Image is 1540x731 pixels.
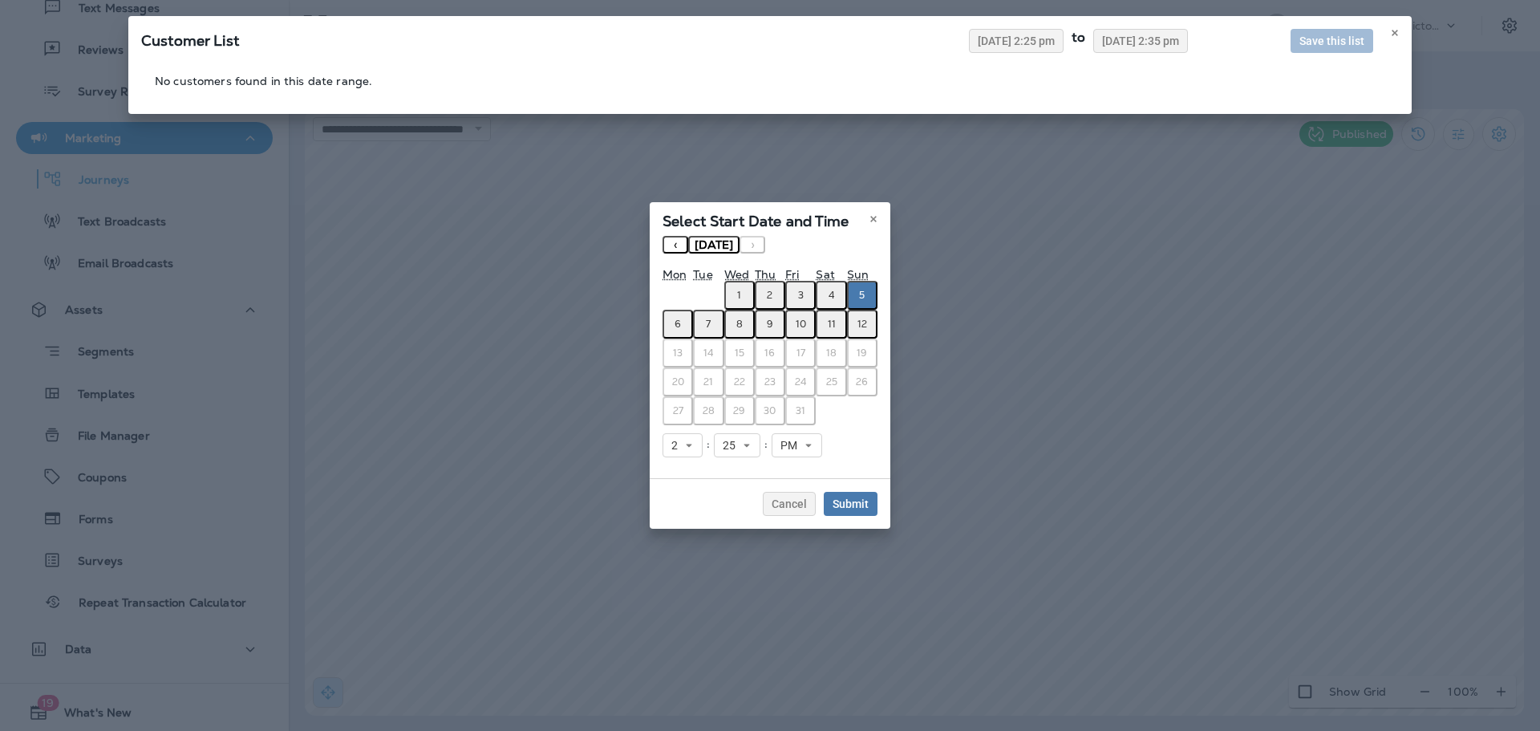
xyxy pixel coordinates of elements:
[703,376,713,388] abbr: October 21, 2025
[755,396,785,425] button: October 30, 2025
[780,439,804,453] span: PM
[816,339,846,368] button: October 18, 2025
[859,289,865,302] abbr: October 5, 2025
[724,267,749,282] abbr: Wednesday
[663,339,693,368] button: October 13, 2025
[663,267,687,282] abbr: Monday
[847,267,869,282] abbr: Sunday
[796,404,805,417] abbr: October 31, 2025
[688,236,740,254] button: [DATE]
[785,281,816,310] button: October 3, 2025
[772,433,822,457] button: PM
[785,396,816,425] button: October 31, 2025
[733,404,745,417] abbr: October 29, 2025
[755,281,785,310] button: October 2, 2025
[826,376,837,388] abbr: October 25, 2025
[724,339,755,368] button: October 15, 2025
[703,347,714,359] abbr: October 14, 2025
[816,310,846,339] button: October 11, 2025
[673,404,683,417] abbr: October 27, 2025
[724,310,755,339] button: October 8, 2025
[724,281,755,310] button: October 1, 2025
[847,281,877,310] button: October 5, 2025
[663,310,693,339] button: October 6, 2025
[856,376,868,388] abbr: October 26, 2025
[663,433,703,457] button: 2
[724,368,755,396] button: October 22, 2025
[723,439,742,453] span: 25
[816,281,846,310] button: October 4, 2025
[857,318,867,331] abbr: October 12, 2025
[767,289,772,302] abbr: October 2, 2025
[650,202,890,236] div: Select Start Date and Time
[695,238,733,252] span: [DATE]
[763,492,816,516] button: Cancel
[693,396,723,425] button: October 28, 2025
[816,368,846,396] button: October 25, 2025
[734,376,745,388] abbr: October 22, 2025
[798,289,804,302] abbr: October 3, 2025
[693,267,712,282] abbr: Tuesday
[795,376,807,388] abbr: October 24, 2025
[693,339,723,368] button: October 14, 2025
[755,267,776,282] abbr: Thursday
[706,318,711,331] abbr: October 7, 2025
[663,396,693,425] button: October 27, 2025
[671,439,684,453] span: 2
[755,310,785,339] button: October 9, 2025
[796,347,805,359] abbr: October 17, 2025
[714,433,760,457] button: 25
[847,310,877,339] button: October 12, 2025
[772,498,807,510] span: Cancel
[735,347,744,359] abbr: October 15, 2025
[663,236,688,254] button: ‹
[703,433,714,457] div: :
[703,404,715,417] abbr: October 28, 2025
[785,339,816,368] button: October 17, 2025
[796,318,806,331] abbr: October 10, 2025
[785,368,816,396] button: October 24, 2025
[824,492,877,516] button: Submit
[760,433,772,457] div: :
[693,310,723,339] button: October 7, 2025
[767,318,773,331] abbr: October 9, 2025
[847,368,877,396] button: October 26, 2025
[737,289,741,302] abbr: October 1, 2025
[764,404,776,417] abbr: October 30, 2025
[755,368,785,396] button: October 23, 2025
[764,347,775,359] abbr: October 16, 2025
[785,267,799,282] abbr: Friday
[857,347,867,359] abbr: October 19, 2025
[724,396,755,425] button: October 29, 2025
[663,368,693,396] button: October 20, 2025
[672,376,684,388] abbr: October 20, 2025
[736,318,743,331] abbr: October 8, 2025
[847,339,877,368] button: October 19, 2025
[675,318,681,331] abbr: October 6, 2025
[693,368,723,396] button: October 21, 2025
[829,289,835,302] abbr: October 4, 2025
[816,267,834,282] abbr: Saturday
[673,347,683,359] abbr: October 13, 2025
[764,376,776,388] abbr: October 23, 2025
[755,339,785,368] button: October 16, 2025
[785,310,816,339] button: October 10, 2025
[740,236,765,254] button: ›
[828,318,836,331] abbr: October 11, 2025
[826,347,837,359] abbr: October 18, 2025
[833,498,869,510] span: Submit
